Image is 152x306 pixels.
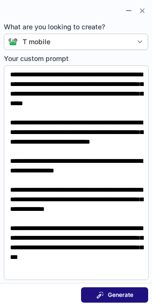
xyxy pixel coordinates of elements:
span: What are you looking to create? [4,22,148,32]
textarea: Your custom prompt [4,65,149,280]
span: Generate [108,291,133,299]
span: Your custom prompt [4,54,149,63]
img: Connie from ContactOut [4,38,18,46]
div: T mobile [23,37,50,47]
button: Generate [81,287,148,303]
